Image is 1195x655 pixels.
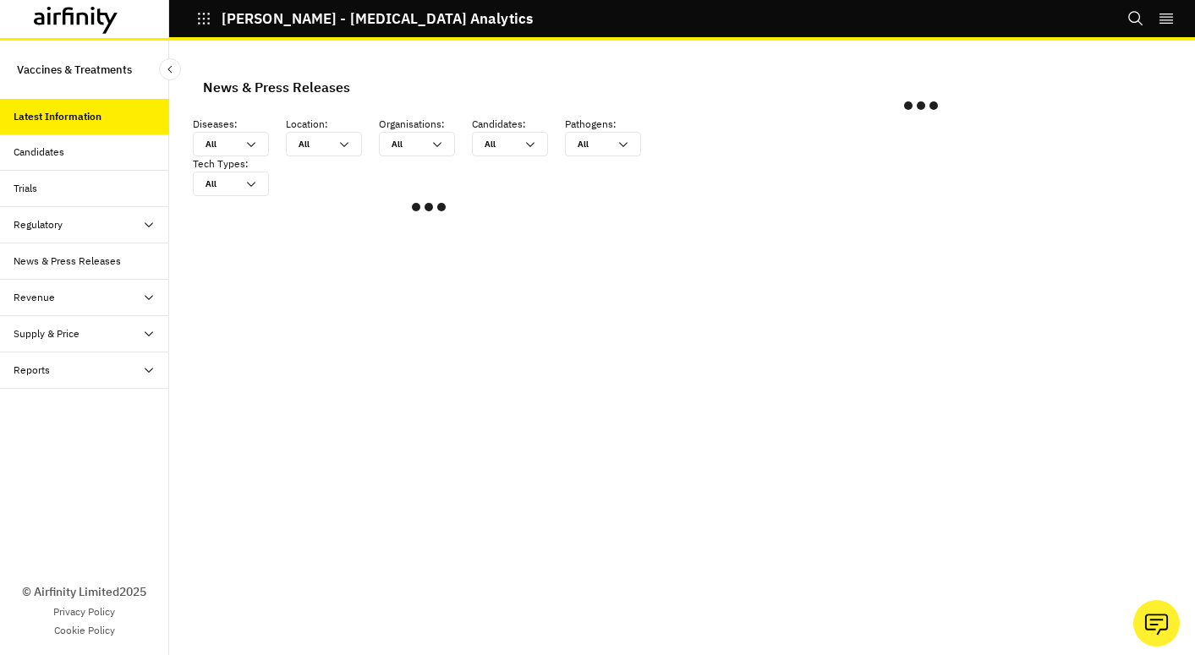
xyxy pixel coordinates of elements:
p: Pathogens : [565,117,658,132]
button: Search [1127,4,1144,33]
button: Ask our analysts [1133,600,1180,647]
div: Latest Information [14,109,101,124]
p: Tech Types : [193,156,286,172]
button: [PERSON_NAME] - [MEDICAL_DATA] Analytics [196,4,533,33]
p: Candidates : [472,117,565,132]
div: Regulatory [14,217,63,232]
div: News & Press Releases [203,74,350,100]
p: Organisations : [379,117,472,132]
p: [PERSON_NAME] - [MEDICAL_DATA] Analytics [222,11,533,26]
p: © Airfinity Limited 2025 [22,583,146,601]
div: Reports [14,363,50,378]
div: Revenue [14,290,55,305]
div: Supply & Price [14,326,79,341]
div: Candidates [14,145,64,160]
button: Close Sidebar [159,58,181,80]
a: Privacy Policy [53,604,115,620]
p: Location : [286,117,379,132]
p: Vaccines & Treatments [17,54,132,85]
p: Diseases : [193,117,286,132]
a: Cookie Policy [54,623,115,638]
div: News & Press Releases [14,254,121,269]
div: Trials [14,181,37,196]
